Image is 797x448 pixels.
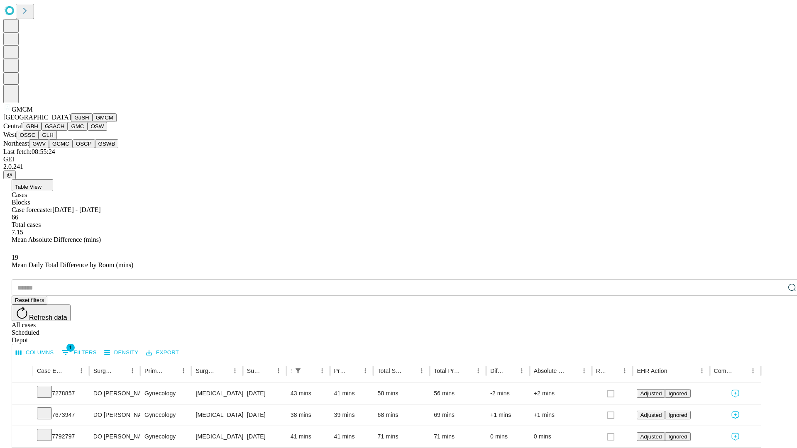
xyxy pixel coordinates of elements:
div: Gynecology [144,383,187,404]
div: Resolved in EHR [596,368,607,374]
span: Adjusted [640,390,662,397]
button: OSSC [17,131,39,139]
span: Ignored [668,433,687,440]
button: Sort [668,365,680,377]
div: EHR Action [637,368,667,374]
button: Sort [166,365,178,377]
div: 71 mins [377,426,425,447]
button: Adjusted [637,389,665,398]
button: Sort [461,365,472,377]
div: DO [PERSON_NAME] [PERSON_NAME] [93,404,136,426]
button: GBH [23,122,42,131]
div: 58 mins [377,383,425,404]
button: Sort [404,365,416,377]
span: Reset filters [15,297,44,303]
span: 19 [12,254,18,261]
span: Central [3,122,23,129]
div: Surgery Name [196,368,216,374]
div: 43 mins [291,383,326,404]
button: Sort [567,365,578,377]
div: +2 mins [534,383,588,404]
button: Sort [504,365,516,377]
button: GJSH [71,113,93,122]
span: Last fetch: 08:55:24 [3,148,55,155]
div: 69 mins [434,404,482,426]
button: Menu [516,365,528,377]
div: Primary Service [144,368,165,374]
button: Menu [229,365,241,377]
button: Expand [16,430,29,444]
button: Menu [76,365,87,377]
div: [DATE] [247,383,282,404]
span: [GEOGRAPHIC_DATA] [3,114,71,121]
button: Sort [218,365,229,377]
div: Predicted In Room Duration [334,368,347,374]
span: Adjusted [640,433,662,440]
button: Menu [273,365,284,377]
div: 39 mins [334,404,369,426]
div: DO [PERSON_NAME] [PERSON_NAME] [93,383,136,404]
span: Table View [15,184,42,190]
button: Menu [578,365,590,377]
button: Reset filters [12,296,47,304]
div: 68 mins [377,404,425,426]
div: Gynecology [144,404,187,426]
span: Refresh data [29,314,67,321]
div: Surgeon Name [93,368,114,374]
button: Adjusted [637,432,665,441]
div: Gynecology [144,426,187,447]
div: Absolute Difference [534,368,566,374]
div: 41 mins [334,426,369,447]
button: Menu [127,365,138,377]
button: Sort [607,365,619,377]
div: [MEDICAL_DATA] WITH [MEDICAL_DATA] AND/OR [MEDICAL_DATA] WITH OR WITHOUT D&C [196,383,238,404]
button: Menu [472,365,484,377]
div: Comments [714,368,735,374]
button: Menu [619,365,631,377]
div: 56 mins [434,383,482,404]
div: 41 mins [334,383,369,404]
div: Difference [490,368,504,374]
span: [DATE] - [DATE] [52,206,100,213]
div: Total Scheduled Duration [377,368,403,374]
span: Ignored [668,390,687,397]
button: GLH [39,131,56,139]
span: GMCM [12,106,33,113]
button: @ [3,170,16,179]
span: West [3,131,17,138]
div: 2.0.241 [3,163,794,170]
button: Table View [12,179,53,191]
div: 7673947 [37,404,85,426]
span: Ignored [668,412,687,418]
button: GCMC [49,139,73,148]
div: -2 mins [490,383,526,404]
button: Menu [747,365,759,377]
button: Sort [261,365,273,377]
button: OSCP [73,139,95,148]
div: [MEDICAL_DATA] WITH [MEDICAL_DATA] AND/OR [MEDICAL_DATA] WITH OR WITHOUT D&C [196,404,238,426]
button: Export [144,346,181,359]
div: 1 active filter [292,365,304,377]
button: Show filters [292,365,304,377]
span: Case forecaster [12,206,52,213]
span: 66 [12,214,18,221]
button: GSWB [95,139,119,148]
button: Menu [359,365,371,377]
button: Ignored [665,411,690,419]
button: GWV [29,139,49,148]
button: Ignored [665,389,690,398]
div: [DATE] [247,426,282,447]
div: GEI [3,156,794,163]
button: Sort [64,365,76,377]
button: Select columns [14,346,56,359]
span: Mean Daily Total Difference by Room (mins) [12,261,133,268]
div: 71 mins [434,426,482,447]
button: Sort [348,365,359,377]
button: Sort [115,365,127,377]
span: Northeast [3,140,29,147]
div: 0 mins [534,426,588,447]
span: 7.15 [12,229,23,236]
div: 38 mins [291,404,326,426]
button: Show filters [59,346,99,359]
